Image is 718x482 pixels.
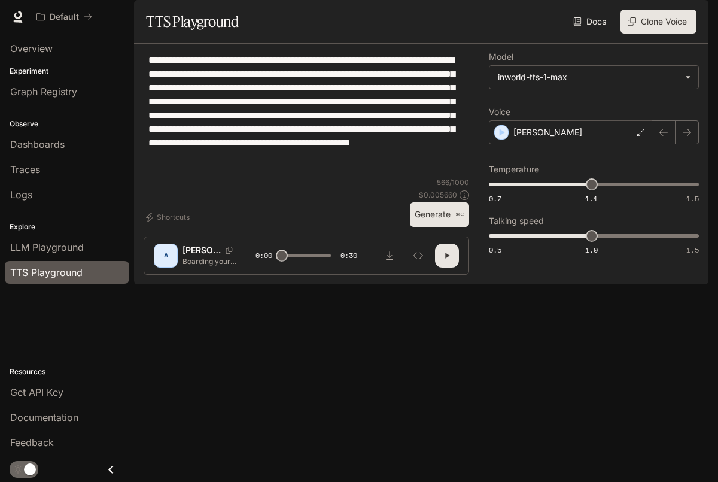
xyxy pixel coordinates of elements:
p: [PERSON_NAME] [182,244,221,256]
button: Shortcuts [144,208,194,227]
button: All workspaces [31,5,98,29]
span: 1.0 [585,245,598,255]
div: inworld-tts-1-max [498,71,679,83]
button: Download audio [378,244,401,268]
p: Voice [489,108,510,116]
button: Copy Voice ID [221,247,238,254]
span: 1.5 [686,245,699,255]
button: Inspect [406,244,430,268]
span: 0:00 [255,250,272,262]
span: 1.5 [686,193,699,204]
p: Talking speed [489,217,544,225]
p: Temperature [489,165,539,174]
h1: TTS Playground [146,10,239,34]
span: 0.7 [489,193,501,204]
p: [PERSON_NAME] [513,126,582,138]
span: 1.1 [585,193,598,204]
p: Model [489,53,513,61]
div: A [156,246,175,265]
span: 0.5 [489,245,501,255]
span: 0:30 [340,250,357,262]
div: inworld-tts-1-max [489,66,698,89]
p: ⌘⏎ [455,211,464,219]
button: Clone Voice [620,10,696,34]
button: Generate⌘⏎ [410,202,469,227]
p: Default [50,12,79,22]
a: Docs [571,10,611,34]
p: Boarding your cat? You forgot the most important thing. You're going to let them use the shared, ... [182,256,240,266]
